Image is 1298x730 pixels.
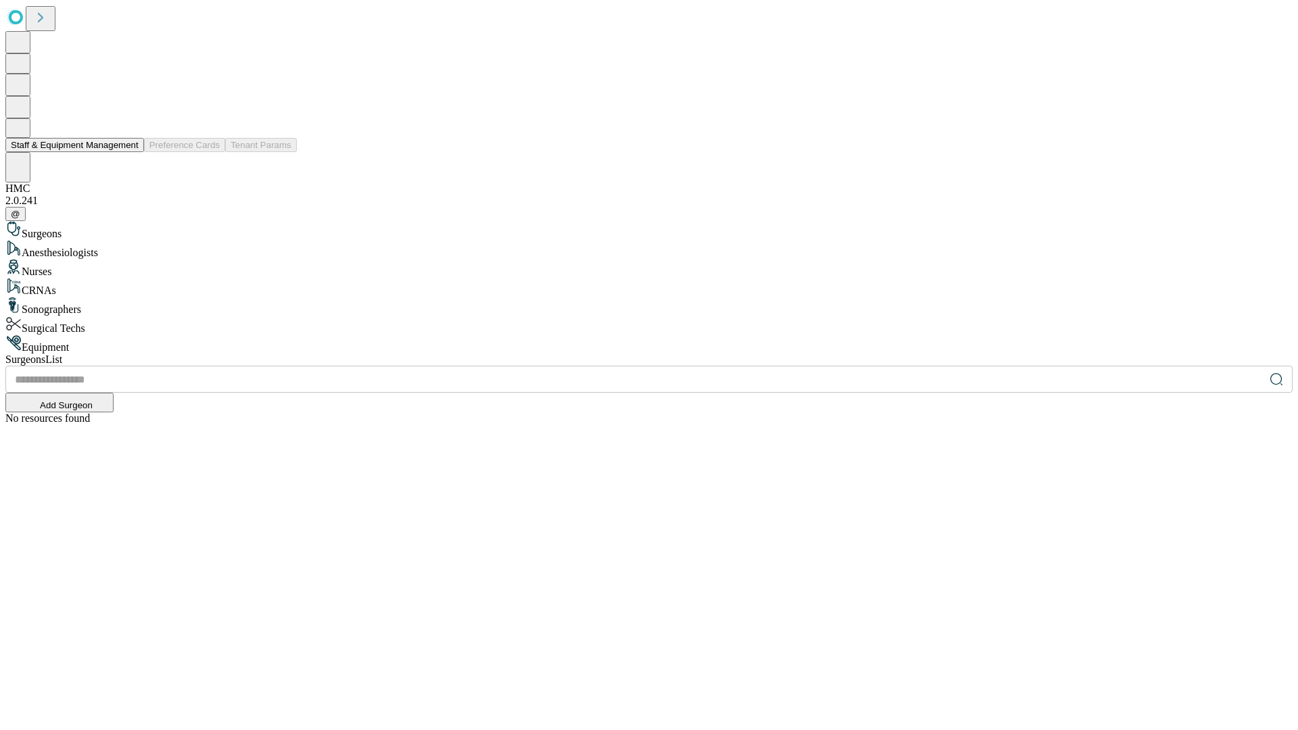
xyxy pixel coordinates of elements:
[5,393,114,412] button: Add Surgeon
[5,278,1293,297] div: CRNAs
[5,195,1293,207] div: 2.0.241
[5,138,144,152] button: Staff & Equipment Management
[5,412,1293,424] div: No resources found
[11,209,20,219] span: @
[5,240,1293,259] div: Anesthesiologists
[40,400,93,410] span: Add Surgeon
[225,138,297,152] button: Tenant Params
[5,259,1293,278] div: Nurses
[5,207,26,221] button: @
[5,297,1293,316] div: Sonographers
[5,354,1293,366] div: Surgeons List
[5,221,1293,240] div: Surgeons
[5,316,1293,335] div: Surgical Techs
[5,335,1293,354] div: Equipment
[144,138,225,152] button: Preference Cards
[5,182,1293,195] div: HMC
